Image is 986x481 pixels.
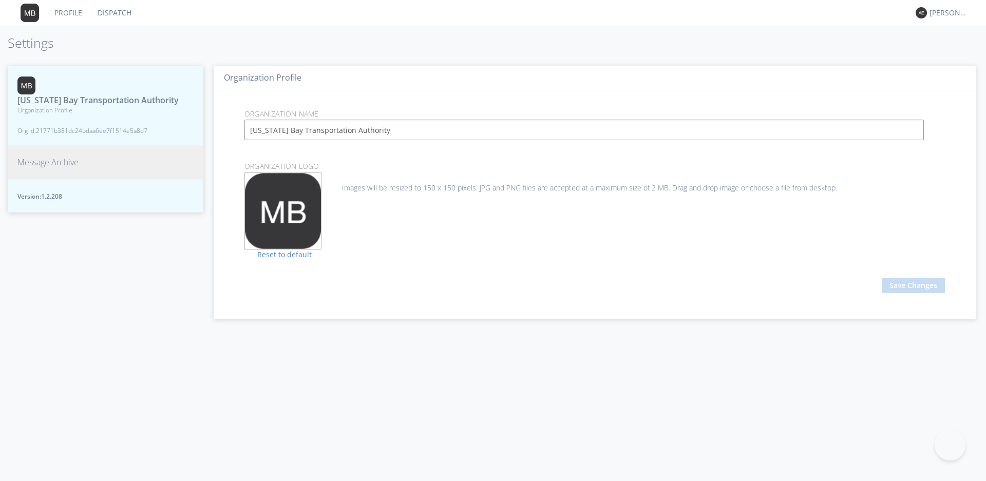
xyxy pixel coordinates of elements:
[17,94,179,106] span: [US_STATE] Bay Transportation Authority
[244,249,312,259] a: Reset to default
[930,8,968,18] div: [PERSON_NAME]
[245,173,321,249] img: 373638.png
[237,108,953,120] p: Organization Name
[244,120,924,140] input: Enter Organization Name
[237,161,953,172] p: Organization Logo
[8,146,203,179] button: Message Archive
[916,7,927,18] img: 373638.png
[17,192,194,201] span: Version: 1.2.208
[21,4,39,22] img: 373638.png
[17,106,179,114] span: Organization Profile
[224,73,965,83] h3: Organization Profile
[244,172,945,193] div: Images will be resized to 150 x 150 pixels. JPG and PNG files are accepted at a maximum size of 2...
[8,66,203,146] button: [US_STATE] Bay Transportation AuthorityOrganization ProfileOrg id:21771b381dc24bdaa6ee7f1514e5a8d7
[882,278,945,293] button: Save Changes
[8,179,203,213] button: Version:1.2.208
[17,157,79,168] span: Message Archive
[17,76,35,94] img: 373638.png
[17,126,179,135] span: Org id: 21771b381dc24bdaa6ee7f1514e5a8d7
[935,430,965,460] iframe: Toggle Customer Support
